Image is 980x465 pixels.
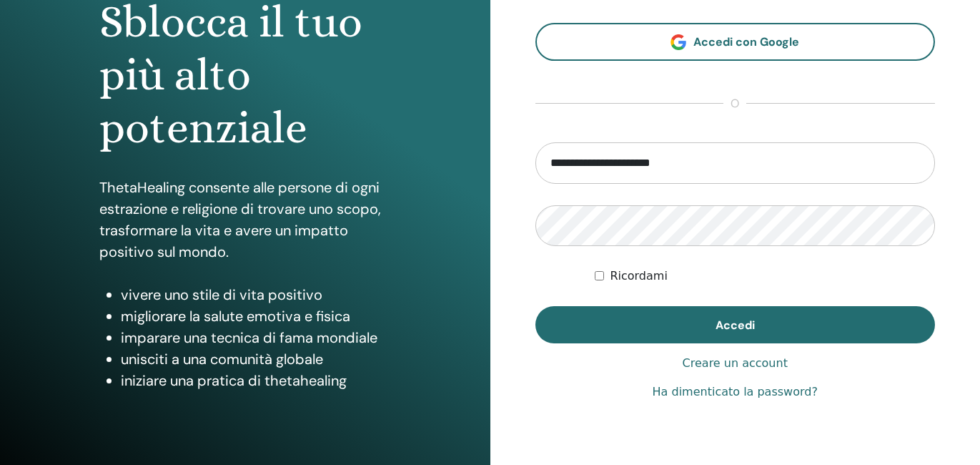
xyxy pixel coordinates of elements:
[121,284,390,305] li: vivere uno stile di vita positivo
[653,383,818,401] a: Ha dimenticato la password?
[535,306,936,343] button: Accedi
[723,95,746,112] span: o
[121,348,390,370] li: unisciti a una comunità globale
[121,305,390,327] li: migliorare la salute emotiva e fisica
[683,355,788,372] a: Creare un account
[693,34,799,49] span: Accedi con Google
[595,268,935,285] div: Keep me authenticated indefinitely or until I manually logout
[716,318,755,333] span: Accedi
[610,268,667,285] label: Ricordami
[121,327,390,348] li: imparare una tecnica di fama mondiale
[535,23,936,61] a: Accedi con Google
[99,177,390,263] p: ThetaHealing consente alle persone di ogni estrazione e religione di trovare uno scopo, trasforma...
[121,370,390,391] li: iniziare una pratica di thetahealing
